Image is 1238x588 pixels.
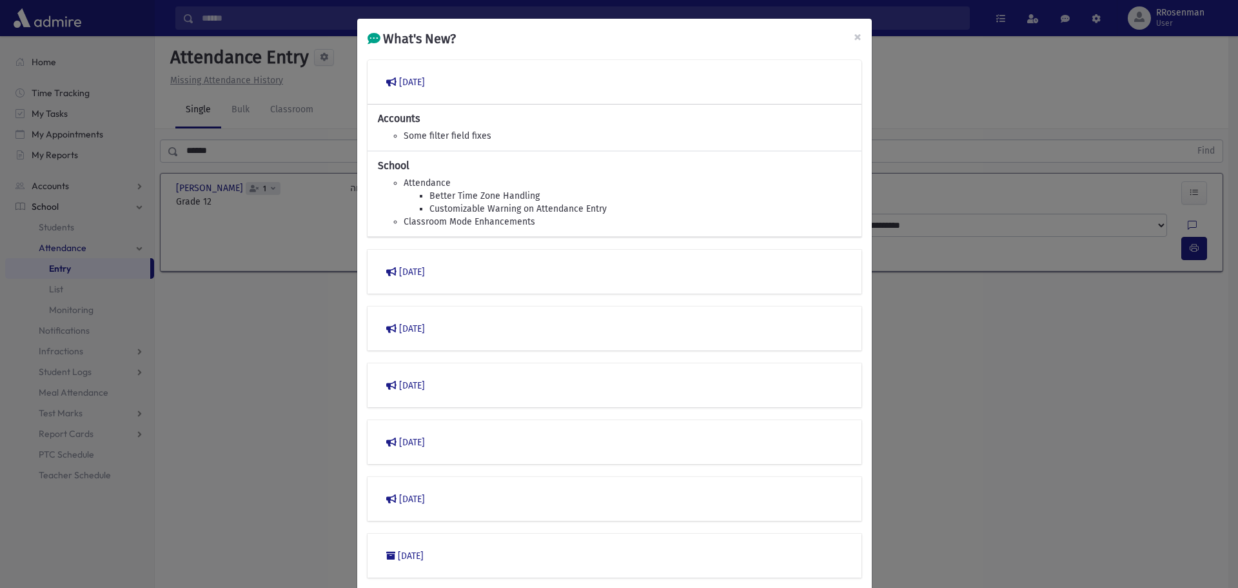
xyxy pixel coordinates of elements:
[854,28,861,46] span: ×
[429,190,851,203] li: Better Time Zone Handling
[843,19,872,55] button: Close
[368,29,456,48] h5: What's New?
[378,112,851,125] h6: Accounts
[378,317,851,340] button: [DATE]
[378,544,851,567] button: [DATE]
[378,260,851,283] button: [DATE]
[378,374,851,397] button: [DATE]
[404,130,851,143] li: Some filter field fixes
[404,216,851,228] li: Classroom Mode Enhancements
[378,431,851,454] button: [DATE]
[378,70,851,94] button: [DATE]
[429,203,851,216] li: Customizable Warning on Attendance Entry
[378,487,851,511] button: [DATE]
[404,177,851,190] li: Attendance
[378,159,851,172] h6: School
